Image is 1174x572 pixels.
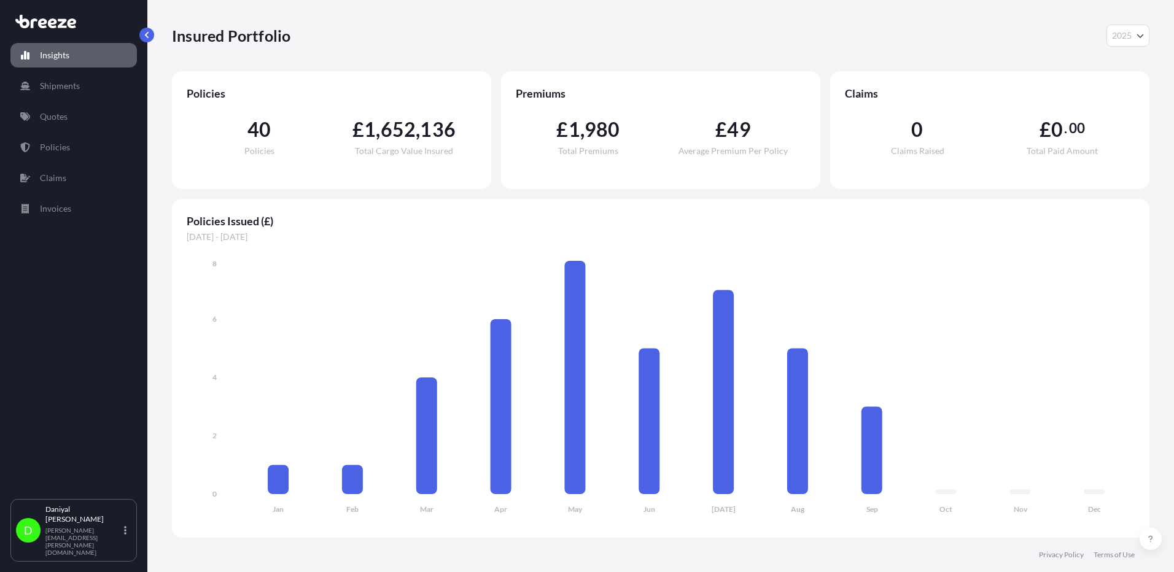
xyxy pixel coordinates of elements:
p: Policies [40,141,70,153]
span: 00 [1069,123,1085,133]
tspan: 8 [212,259,217,268]
a: Privacy Policy [1039,550,1084,560]
span: £ [1040,120,1051,139]
tspan: Aug [791,504,805,514]
tspan: Sep [866,504,878,514]
span: 0 [1051,120,1063,139]
tspan: Oct [939,504,952,514]
tspan: Jun [643,504,655,514]
p: Quotes [40,110,68,123]
span: 49 [727,120,750,139]
tspan: Feb [346,504,359,514]
span: [DATE] - [DATE] [187,231,1135,243]
tspan: Nov [1014,504,1028,514]
span: Total Premiums [558,147,618,155]
tspan: 4 [212,373,217,382]
span: , [376,120,380,139]
p: Insured Portfolio [172,26,290,45]
a: Claims [10,166,137,190]
span: 652 [381,120,416,139]
a: Policies [10,135,137,160]
span: £ [556,120,568,139]
p: Insights [40,49,69,61]
span: 40 [247,120,271,139]
p: Daniyal [PERSON_NAME] [45,504,122,524]
p: Invoices [40,203,71,215]
tspan: 2 [212,431,217,440]
span: Premiums [516,86,806,101]
span: 1 [569,120,580,139]
tspan: Apr [494,504,507,514]
tspan: 0 [212,489,217,498]
tspan: 6 [212,314,217,323]
span: Claims Raised [891,147,944,155]
span: , [580,120,585,139]
span: Total Paid Amount [1027,147,1098,155]
span: 2025 [1112,29,1132,42]
span: , [416,120,420,139]
tspan: Jan [273,504,284,514]
a: Shipments [10,74,137,98]
a: Terms of Use [1094,550,1135,560]
span: 1 [364,120,376,139]
span: Policies [244,147,274,155]
span: Average Premium Per Policy [678,147,788,155]
a: Insights [10,43,137,68]
tspan: Dec [1088,504,1101,514]
span: £ [715,120,727,139]
span: 136 [420,120,456,139]
a: Quotes [10,104,137,129]
p: [PERSON_NAME][EMAIL_ADDRESS][PERSON_NAME][DOMAIN_NAME] [45,527,122,556]
span: 980 [585,120,620,139]
tspan: Mar [420,504,433,514]
span: D [24,524,33,536]
span: Policies Issued (£) [187,214,1135,228]
p: Shipments [40,80,80,92]
tspan: May [568,504,583,514]
p: Claims [40,172,66,184]
tspan: [DATE] [712,504,736,514]
a: Invoices [10,196,137,221]
span: 0 [911,120,923,139]
span: . [1064,123,1067,133]
span: Total Cargo Value Insured [355,147,453,155]
span: Claims [845,86,1135,101]
span: £ [352,120,364,139]
span: Policies [187,86,476,101]
button: Year Selector [1106,25,1149,47]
